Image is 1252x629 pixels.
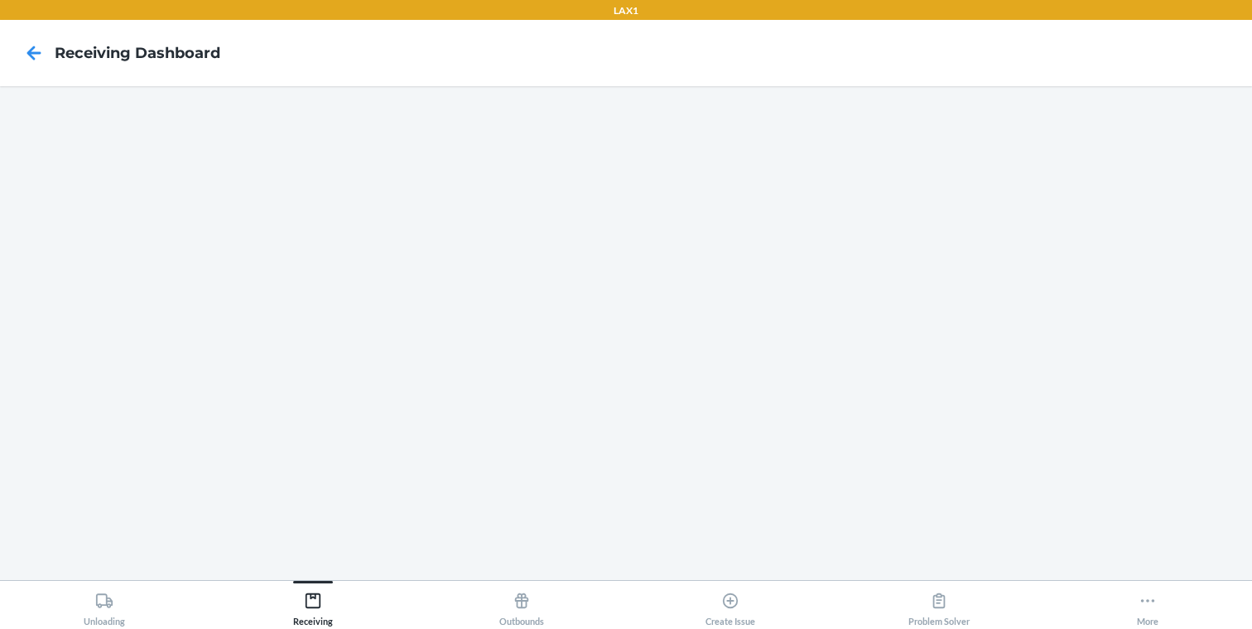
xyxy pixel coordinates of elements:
[626,581,835,627] button: Create Issue
[55,42,220,64] h4: Receiving dashboard
[1137,585,1158,627] div: More
[614,3,638,18] p: LAX1
[13,99,1239,567] iframe: Receiving dashboard
[209,581,417,627] button: Receiving
[835,581,1043,627] button: Problem Solver
[417,581,626,627] button: Outbounds
[1043,581,1252,627] button: More
[84,585,125,627] div: Unloading
[293,585,333,627] div: Receiving
[908,585,970,627] div: Problem Solver
[705,585,755,627] div: Create Issue
[499,585,544,627] div: Outbounds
